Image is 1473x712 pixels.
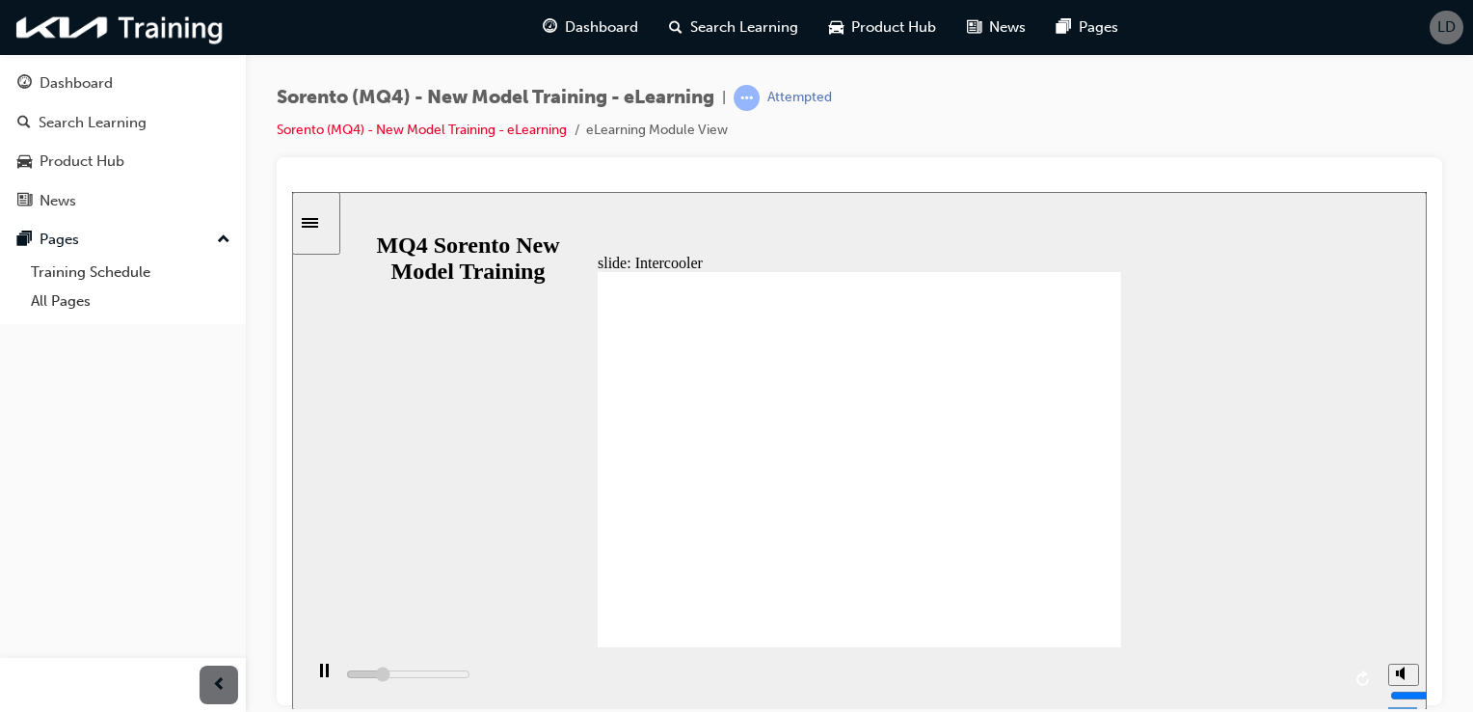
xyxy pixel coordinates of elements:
[654,8,814,47] a: search-iconSearch Learning
[8,62,238,222] button: DashboardSearch LearningProduct HubNews
[543,15,557,40] span: guage-icon
[217,228,230,253] span: up-icon
[1098,496,1222,511] input: volume
[734,85,760,111] span: learningRecordVerb_ATTEMPT-icon
[17,153,32,171] span: car-icon
[1437,16,1456,39] span: LD
[23,258,238,288] a: Training Schedule
[851,16,936,39] span: Product Hub
[17,75,32,93] span: guage-icon
[1430,11,1463,44] button: LD
[40,151,124,173] div: Product Hub
[54,475,178,490] input: slide progress
[829,15,844,40] span: car-icon
[10,455,1086,518] div: playback controls
[8,222,238,258] button: Pages
[1096,472,1127,494] button: volume
[23,287,238,316] a: All Pages
[8,105,238,141] a: Search Learning
[8,66,238,101] a: Dashboard
[767,89,832,107] div: Attempted
[690,16,798,39] span: Search Learning
[722,87,726,109] span: |
[669,15,683,40] span: search-icon
[8,144,238,179] a: Product Hub
[40,72,113,95] div: Dashboard
[40,229,79,251] div: Pages
[527,8,654,47] a: guage-iconDashboard
[1057,15,1071,40] span: pages-icon
[1079,16,1118,39] span: Pages
[277,87,714,109] span: Sorento (MQ4) - New Model Training - eLearning
[40,190,76,212] div: News
[951,8,1041,47] a: news-iconNews
[1086,455,1125,518] div: misc controls
[1041,8,1134,47] a: pages-iconPages
[8,183,238,219] a: News
[17,193,32,210] span: news-icon
[814,8,951,47] a: car-iconProduct Hub
[17,232,32,249] span: pages-icon
[212,673,227,698] span: prev-icon
[989,16,1026,39] span: News
[565,16,638,39] span: Dashboard
[39,112,147,134] div: Search Learning
[1058,473,1086,502] button: replay
[277,122,567,138] a: Sorento (MQ4) - New Model Training - eLearning
[967,15,981,40] span: news-icon
[17,115,31,132] span: search-icon
[586,120,728,142] li: eLearning Module View
[10,8,231,47] img: kia-training
[10,471,42,504] button: play/pause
